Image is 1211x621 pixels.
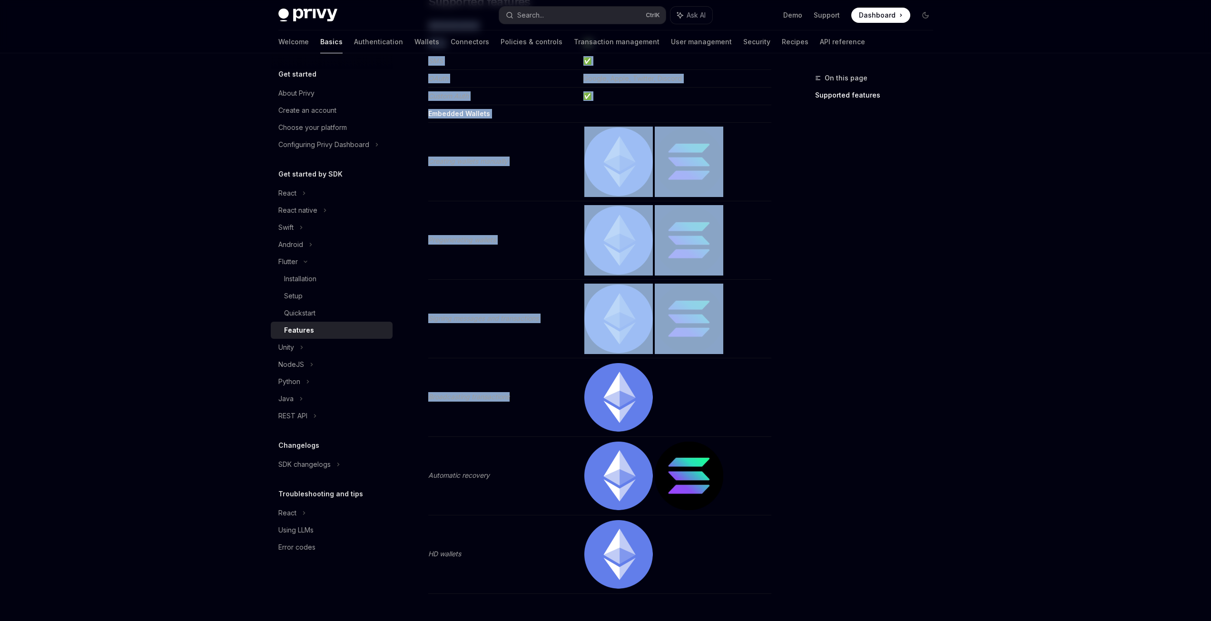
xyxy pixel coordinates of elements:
[655,442,723,510] img: solana.png
[278,139,369,150] div: Configuring Privy Dashboard
[584,128,653,196] img: ethereum.png
[278,168,343,180] h5: Get started by SDK
[428,74,448,82] em: OAuth
[278,88,315,99] div: About Privy
[428,550,461,558] em: HD wallets
[278,459,331,470] div: SDK changelogs
[584,520,653,589] img: ethereum.png
[428,393,510,401] em: Broadcasting transactions
[278,105,336,116] div: Create an account
[284,290,303,302] div: Setup
[271,322,393,339] a: Features
[451,30,489,53] a: Connectors
[271,539,393,556] a: Error codes
[580,70,771,88] td: Google, Apple, Twitter, Discord
[517,10,544,21] div: Search...
[278,187,296,199] div: React
[851,8,910,23] a: Dashboard
[428,236,496,244] em: Pregenerating wallets
[278,256,298,267] div: Flutter
[501,30,562,53] a: Policies & controls
[428,57,443,65] em: SMS
[278,393,294,404] div: Java
[271,102,393,119] a: Create an account
[278,30,309,53] a: Welcome
[271,119,393,136] a: Choose your platform
[271,85,393,102] a: About Privy
[670,7,712,24] button: Ask AI
[428,157,508,165] em: Creating wallets manually
[284,307,315,319] div: Quickstart
[278,222,294,233] div: Swift
[655,128,723,196] img: solana.png
[271,287,393,305] a: Setup
[278,9,337,22] img: dark logo
[584,442,653,510] img: ethereum.png
[271,305,393,322] a: Quickstart
[743,30,770,53] a: Security
[499,7,666,24] button: Search...CtrlK
[584,285,653,353] img: ethereum.png
[278,488,363,500] h5: Troubleshooting and tips
[414,30,439,53] a: Wallets
[814,10,840,20] a: Support
[580,52,771,70] td: ✅
[825,72,867,84] span: On this page
[278,69,316,80] h5: Get started
[278,342,294,353] div: Unity
[278,376,300,387] div: Python
[354,30,403,53] a: Authentication
[278,239,303,250] div: Android
[820,30,865,53] a: API reference
[574,30,660,53] a: Transaction management
[428,109,490,118] strong: Embedded Wallets
[655,206,723,275] img: solana.png
[918,8,933,23] button: Toggle dark mode
[655,285,723,353] img: solana.png
[278,542,315,553] div: Error codes
[580,88,771,105] td: ✅
[671,30,732,53] a: User management
[278,440,319,451] h5: Changelogs
[278,410,307,422] div: REST API
[278,359,304,370] div: NodeJS
[278,122,347,133] div: Choose your platform
[271,270,393,287] a: Installation
[782,30,808,53] a: Recipes
[815,88,941,103] a: Supported features
[428,92,469,100] em: Custom Auth
[687,10,706,20] span: Ask AI
[284,273,316,285] div: Installation
[428,314,539,322] em: Signing messages and transactions
[271,522,393,539] a: Using LLMs
[428,471,490,479] em: Automatic recovery
[783,10,802,20] a: Demo
[278,524,314,536] div: Using LLMs
[320,30,343,53] a: Basics
[584,363,653,432] img: ethereum.png
[284,325,314,336] div: Features
[584,206,653,275] img: ethereum.png
[278,205,317,216] div: React native
[646,11,660,19] span: Ctrl K
[859,10,896,20] span: Dashboard
[278,507,296,519] div: React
